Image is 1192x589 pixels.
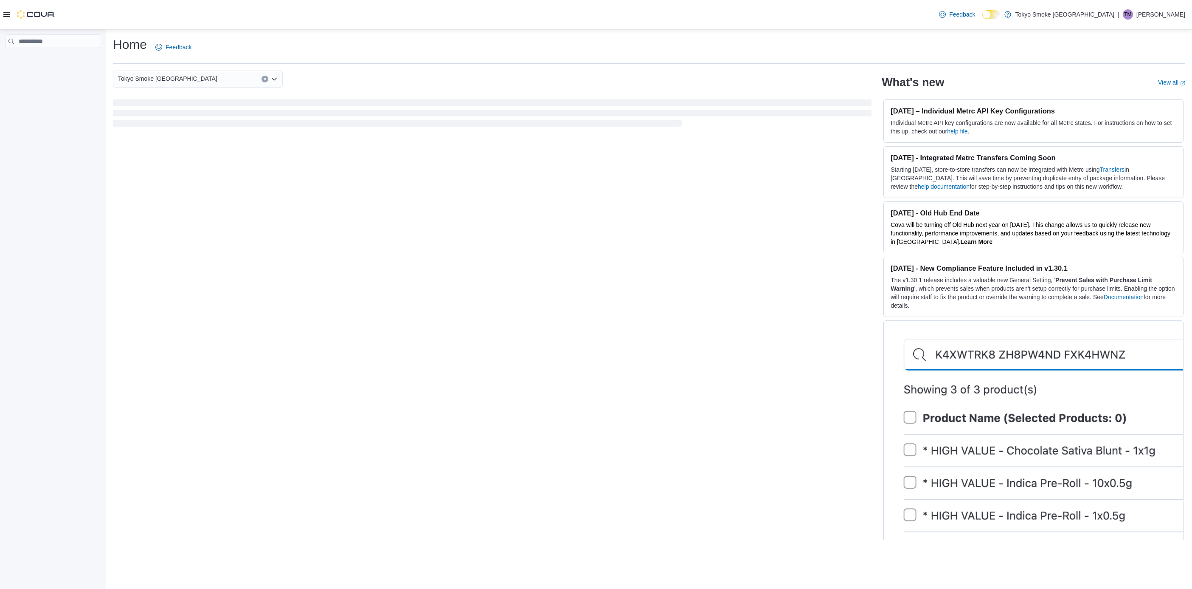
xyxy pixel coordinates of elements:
[113,101,872,128] span: Loading
[17,10,55,19] img: Cova
[5,50,100,70] nav: Complex example
[166,43,191,51] span: Feedback
[891,264,1176,272] h3: [DATE] - New Compliance Feature Included in v1.30.1
[1104,294,1144,300] a: Documentation
[947,128,967,135] a: help file
[152,39,195,56] a: Feedback
[891,221,1170,245] span: Cova will be turning off Old Hub next year on [DATE]. This change allows us to quickly release ne...
[271,76,278,82] button: Open list of options
[936,6,978,23] a: Feedback
[113,36,147,53] h1: Home
[1123,9,1133,20] div: Taylor Murphy
[961,238,992,245] a: Learn More
[891,153,1176,162] h3: [DATE] - Integrated Metrc Transfers Coming Soon
[1118,9,1119,20] p: |
[891,119,1176,136] p: Individual Metrc API key configurations are now available for all Metrc states. For instructions ...
[1099,166,1125,173] a: Transfers
[891,107,1176,115] h3: [DATE] – Individual Metrc API Key Configurations
[1158,79,1185,86] a: View allExternal link
[1180,81,1185,86] svg: External link
[891,165,1176,191] p: Starting [DATE], store-to-store transfers can now be integrated with Metrc using in [GEOGRAPHIC_D...
[891,209,1176,217] h3: [DATE] - Old Hub End Date
[891,276,1176,310] p: The v1.30.1 release includes a valuable new General Setting, ' ', which prevents sales when produ...
[1015,9,1115,20] p: Tokyo Smoke [GEOGRAPHIC_DATA]
[882,76,944,89] h2: What's new
[1124,9,1131,20] span: TM
[982,10,1000,19] input: Dark Mode
[1136,9,1185,20] p: [PERSON_NAME]
[118,74,217,84] span: Tokyo Smoke [GEOGRAPHIC_DATA]
[261,76,268,82] button: Clear input
[949,10,975,19] span: Feedback
[918,183,970,190] a: help documentation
